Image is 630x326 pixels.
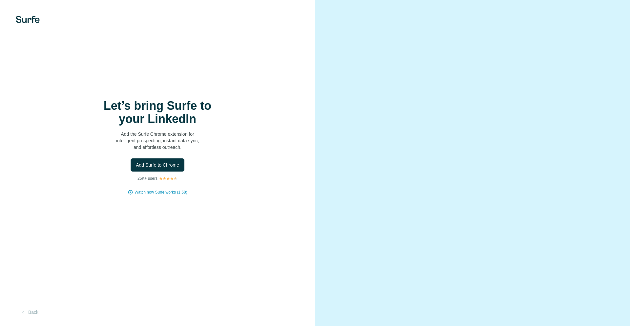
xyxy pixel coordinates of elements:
button: Add Surfe to Chrome [131,158,184,172]
img: Rating Stars [159,176,178,180]
button: Watch how Surfe works (1:58) [135,189,187,195]
button: Back [16,306,43,318]
span: Add Surfe to Chrome [136,162,179,168]
h1: Let’s bring Surfe to your LinkedIn [92,99,223,126]
p: Add the Surfe Chrome extension for intelligent prospecting, instant data sync, and effortless out... [92,131,223,151]
img: Surfe's logo [16,16,40,23]
p: 25K+ users [137,175,157,181]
